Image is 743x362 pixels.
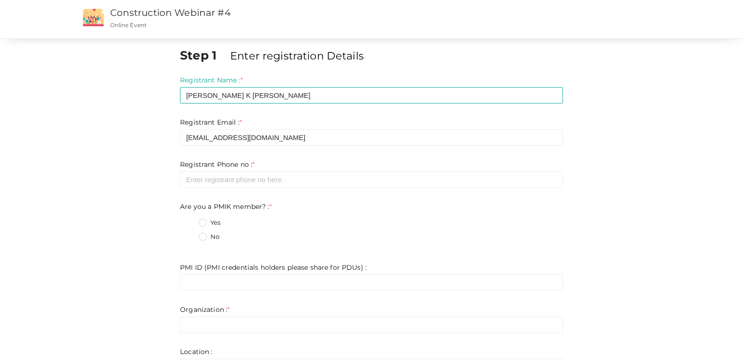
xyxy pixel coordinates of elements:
img: event2.png [83,9,104,26]
label: No [199,232,219,242]
label: Step 1 [180,47,228,64]
input: Enter registrant name here. [180,87,563,103]
input: Enter registrant email here. [180,129,563,146]
p: Online Event [110,21,482,29]
input: Enter registrant phone no here. [180,171,563,188]
a: Construction Webinar #4 [110,7,231,18]
label: Registrant Email : [180,118,242,127]
label: Are you a PMIK member? : [180,202,272,211]
label: Yes [199,218,220,228]
label: Registrant Name : [180,75,243,85]
label: Enter registration Details [230,48,364,63]
label: PMI ID (PMI credentials holders please share for PDUs) : [180,263,367,272]
label: Location : [180,347,212,356]
label: Organization : [180,305,230,314]
label: Registrant Phone no : [180,160,255,169]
